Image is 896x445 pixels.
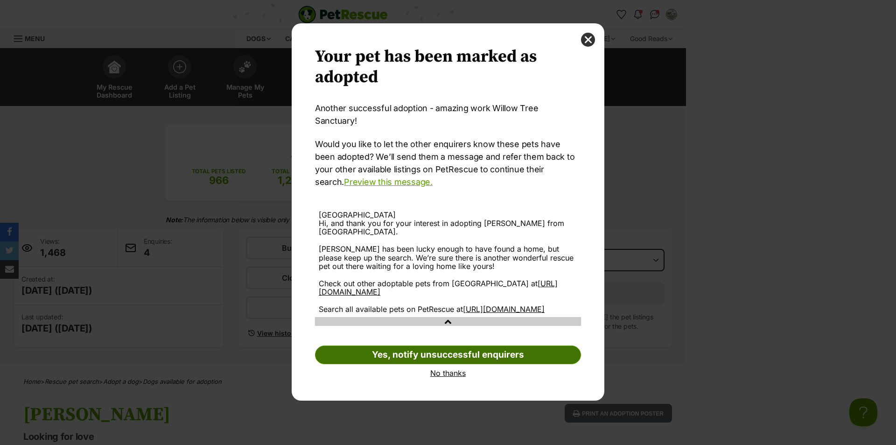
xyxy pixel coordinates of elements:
[319,210,396,219] span: [GEOGRAPHIC_DATA]
[315,346,581,364] a: Yes, notify unsuccessful enquirers
[319,219,577,313] div: Hi, and thank you for your interest in adopting [PERSON_NAME] from [GEOGRAPHIC_DATA]. [PERSON_NAM...
[581,33,595,47] button: close
[463,304,545,314] a: [URL][DOMAIN_NAME]
[319,279,558,297] a: [URL][DOMAIN_NAME]
[315,369,581,377] a: No thanks
[344,177,433,187] a: Preview this message.
[315,102,581,127] p: Another successful adoption - amazing work Willow Tree Sanctuary!
[315,47,581,88] h2: Your pet has been marked as adopted
[315,138,581,188] p: Would you like to let the other enquirers know these pets have been adopted? We’ll send them a me...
